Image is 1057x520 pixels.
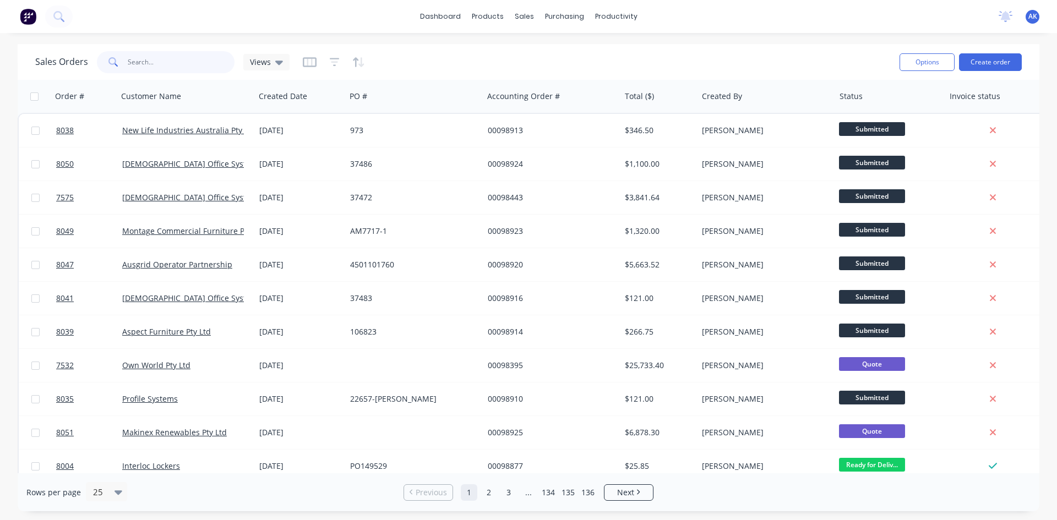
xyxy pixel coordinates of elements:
[702,427,824,438] div: [PERSON_NAME]
[122,360,190,370] a: Own World Pty Ltd
[840,91,863,102] div: Status
[702,293,824,304] div: [PERSON_NAME]
[350,192,472,203] div: 37472
[350,326,472,337] div: 106823
[488,125,610,136] div: 00098913
[56,326,74,337] span: 8039
[839,357,905,371] span: Quote
[488,360,610,371] div: 00098395
[839,189,905,203] span: Submitted
[625,158,689,169] div: $1,100.00
[56,349,122,382] a: 7532
[259,158,341,169] div: [DATE]
[56,192,74,203] span: 7575
[56,215,122,248] a: 8049
[466,8,509,25] div: products
[56,114,122,147] a: 8038
[625,91,654,102] div: Total ($)
[617,487,634,498] span: Next
[625,326,689,337] div: $266.75
[702,91,742,102] div: Created By
[56,416,122,449] a: 8051
[839,156,905,169] span: Submitted
[839,324,905,337] span: Submitted
[580,484,596,501] a: Page 136
[350,158,472,169] div: 37486
[259,192,341,203] div: [DATE]
[702,393,824,404] div: [PERSON_NAME]
[259,91,307,102] div: Created Date
[259,125,341,136] div: [DATE]
[56,259,74,270] span: 8047
[488,192,610,203] div: 00098443
[350,91,367,102] div: PO #
[839,424,905,438] span: Quote
[55,91,84,102] div: Order #
[839,256,905,270] span: Submitted
[56,382,122,415] a: 8035
[122,192,261,202] a: [DEMOGRAPHIC_DATA] Office Systems
[590,8,643,25] div: productivity
[259,393,341,404] div: [DATE]
[625,259,689,270] div: $5,663.52
[20,8,36,25] img: Factory
[487,91,560,102] div: Accounting Order #
[250,56,271,68] span: Views
[625,226,689,237] div: $1,320.00
[540,8,590,25] div: purchasing
[625,125,689,136] div: $346.50
[500,484,517,501] a: Page 3
[350,393,472,404] div: 22657-[PERSON_NAME]
[839,290,905,304] span: Submitted
[350,125,472,136] div: 973
[121,91,181,102] div: Customer Name
[259,293,341,304] div: [DATE]
[461,484,477,501] a: Page 1 is your current page
[56,315,122,348] a: 8039
[839,391,905,404] span: Submitted
[56,158,74,169] span: 8050
[416,487,447,498] span: Previous
[56,393,74,404] span: 8035
[56,427,74,438] span: 8051
[56,360,74,371] span: 7532
[488,461,610,472] div: 00098877
[122,125,256,135] a: New Life Industries Australia Pty Ltd
[481,484,497,501] a: Page 2
[625,360,689,371] div: $25,733.40
[404,487,453,498] a: Previous page
[350,461,472,472] div: PO149529
[56,226,74,237] span: 8049
[350,293,472,304] div: 37483
[259,461,341,472] div: [DATE]
[625,461,689,472] div: $25.85
[122,158,261,169] a: [DEMOGRAPHIC_DATA] Office Systems
[702,360,824,371] div: [PERSON_NAME]
[122,461,180,471] a: Interloc Lockers
[415,8,466,25] a: dashboard
[26,487,81,498] span: Rows per page
[839,223,905,237] span: Submitted
[488,427,610,438] div: 00098925
[56,248,122,281] a: 8047
[702,226,824,237] div: [PERSON_NAME]
[560,484,576,501] a: Page 135
[488,393,610,404] div: 00098910
[509,8,540,25] div: sales
[702,259,824,270] div: [PERSON_NAME]
[702,461,824,472] div: [PERSON_NAME]
[56,293,74,304] span: 8041
[56,147,122,180] a: 8050
[488,326,610,337] div: 00098914
[488,226,610,237] div: 00098923
[128,51,235,73] input: Search...
[56,282,122,315] a: 8041
[1028,12,1037,21] span: AK
[122,427,227,437] a: Makinex Renewables Pty Ltd
[56,450,122,483] a: 8004
[488,158,610,169] div: 00098924
[259,326,341,337] div: [DATE]
[122,393,178,404] a: Profile Systems
[56,125,74,136] span: 8038
[399,484,658,501] ul: Pagination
